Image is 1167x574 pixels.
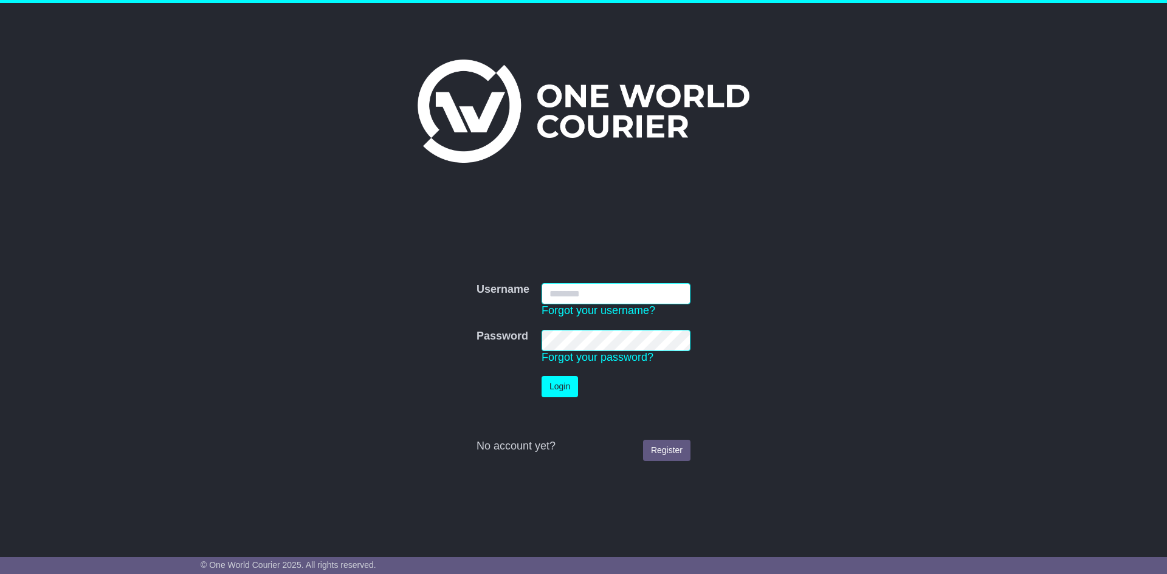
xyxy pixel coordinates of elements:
label: Username [477,283,529,296]
button: Login [542,376,578,397]
a: Forgot your username? [542,304,655,316]
label: Password [477,330,528,343]
div: No account yet? [477,440,690,453]
span: © One World Courier 2025. All rights reserved. [201,560,376,570]
img: One World [418,60,749,163]
a: Register [643,440,690,461]
a: Forgot your password? [542,351,653,363]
